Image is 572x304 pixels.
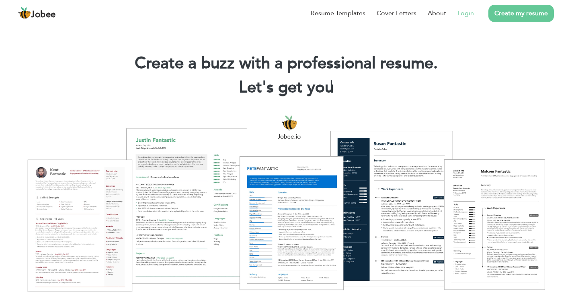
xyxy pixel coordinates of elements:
a: About [428,8,446,18]
a: Resume Templates [311,8,365,18]
a: Login [457,8,474,18]
span: get you [278,76,334,98]
img: jobee.io [18,7,31,20]
a: Jobee [18,7,56,20]
a: Cover Letters [377,8,416,18]
h1: Create a buzz with a professional resume. [12,53,560,74]
a: Create my resume [488,5,554,22]
span: Jobee [31,10,56,19]
h2: Let's [12,77,560,98]
span: | [330,76,333,98]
